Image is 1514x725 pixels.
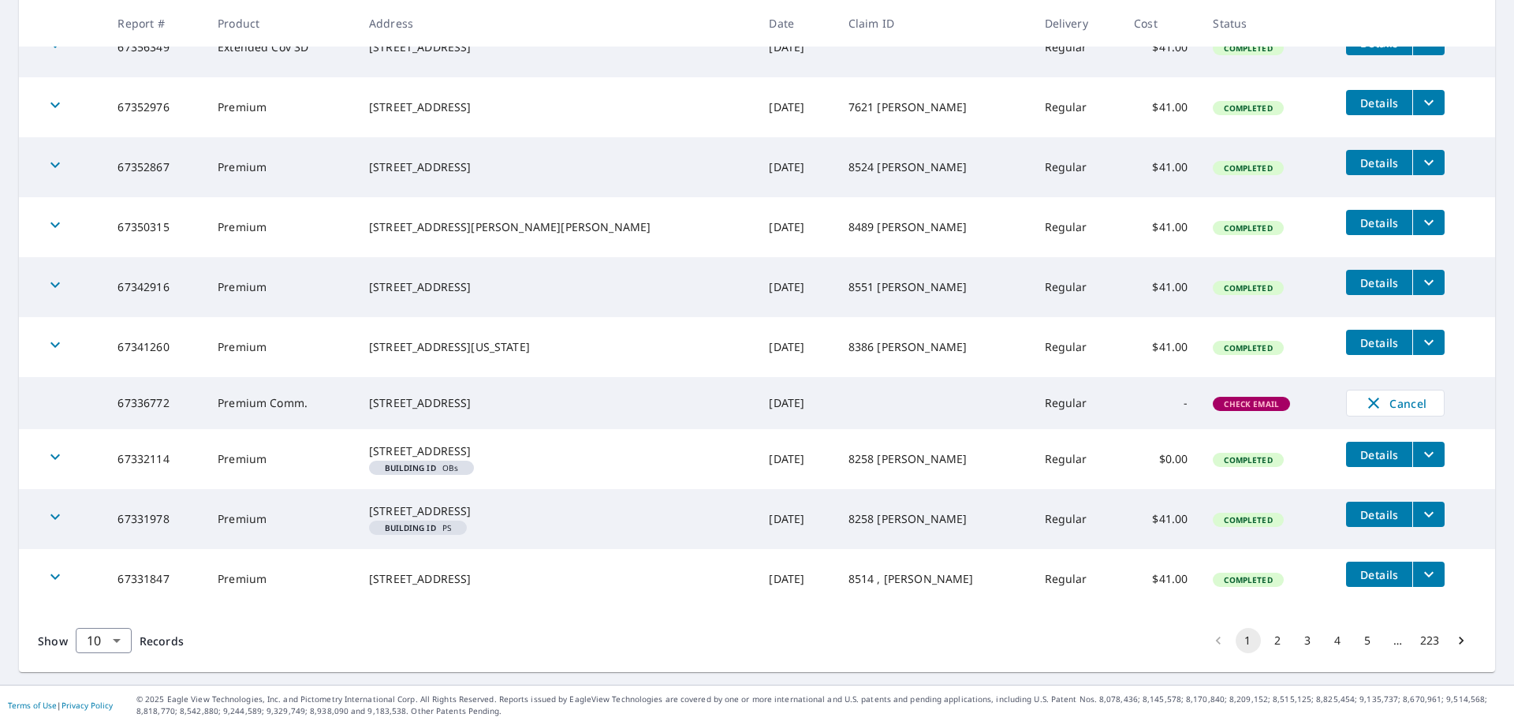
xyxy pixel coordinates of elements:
[1214,163,1281,174] span: Completed
[1032,317,1122,377] td: Regular
[1121,489,1200,549] td: $41.00
[105,77,205,137] td: 67352976
[1346,210,1412,235] button: detailsBtn-67350315
[1032,197,1122,257] td: Regular
[1032,77,1122,137] td: Regular
[1214,514,1281,525] span: Completed
[385,524,436,532] em: Building ID
[1032,17,1122,77] td: Regular
[369,219,744,235] div: [STREET_ADDRESS][PERSON_NAME][PERSON_NAME]
[1121,377,1200,429] td: -
[756,317,835,377] td: [DATE]
[756,137,835,197] td: [DATE]
[369,39,744,55] div: [STREET_ADDRESS]
[1032,257,1122,317] td: Regular
[76,628,132,653] div: Show 10 records
[8,701,113,710] p: |
[836,429,1032,489] td: 8258 [PERSON_NAME]
[1356,628,1381,653] button: Go to page 5
[1214,398,1288,409] span: Check Email
[836,257,1032,317] td: 8551 [PERSON_NAME]
[1266,628,1291,653] button: Go to page 2
[105,377,205,429] td: 67336772
[136,693,1506,717] p: © 2025 Eagle View Technologies, Inc. and Pictometry International Corp. All Rights Reserved. Repo...
[1121,17,1200,77] td: $41.00
[1356,275,1403,290] span: Details
[369,339,744,355] div: [STREET_ADDRESS][US_STATE]
[756,489,835,549] td: [DATE]
[1121,77,1200,137] td: $41.00
[756,377,835,429] td: [DATE]
[205,489,356,549] td: Premium
[1121,197,1200,257] td: $41.00
[105,197,205,257] td: 67350315
[369,159,744,175] div: [STREET_ADDRESS]
[1346,442,1412,467] button: detailsBtn-67332114
[1214,222,1281,234] span: Completed
[105,489,205,549] td: 67331978
[836,137,1032,197] td: 8524 [PERSON_NAME]
[1214,454,1281,465] span: Completed
[385,464,436,472] em: Building ID
[1121,429,1200,489] td: $0.00
[1412,210,1445,235] button: filesDropdownBtn-67350315
[1214,342,1281,353] span: Completed
[1032,137,1122,197] td: Regular
[836,549,1032,609] td: 8514 , [PERSON_NAME]
[1214,574,1281,585] span: Completed
[1203,628,1476,653] nav: pagination navigation
[369,395,744,411] div: [STREET_ADDRESS]
[1415,628,1444,653] button: Go to page 223
[1032,549,1122,609] td: Regular
[1346,502,1412,527] button: detailsBtn-67331978
[1346,270,1412,295] button: detailsBtn-67342916
[375,524,461,532] span: PS
[76,618,132,663] div: 10
[756,257,835,317] td: [DATE]
[1356,447,1403,462] span: Details
[205,377,356,429] td: Premium Comm.
[369,443,744,459] div: [STREET_ADDRESS]
[105,257,205,317] td: 67342916
[8,700,57,711] a: Terms of Use
[105,317,205,377] td: 67341260
[1346,330,1412,355] button: detailsBtn-67341260
[1412,90,1445,115] button: filesDropdownBtn-67352976
[756,77,835,137] td: [DATE]
[1214,282,1281,293] span: Completed
[1363,394,1428,413] span: Cancel
[1412,442,1445,467] button: filesDropdownBtn-67332114
[1121,549,1200,609] td: $41.00
[1296,628,1321,653] button: Go to page 3
[836,197,1032,257] td: 8489 [PERSON_NAME]
[1346,562,1412,587] button: detailsBtn-67331847
[1412,150,1445,175] button: filesDropdownBtn-67352867
[756,197,835,257] td: [DATE]
[369,571,744,587] div: [STREET_ADDRESS]
[1449,628,1474,653] button: Go to next page
[1346,90,1412,115] button: detailsBtn-67352976
[1326,628,1351,653] button: Go to page 4
[205,77,356,137] td: Premium
[205,137,356,197] td: Premium
[205,17,356,77] td: Extended Cov 3D
[836,77,1032,137] td: 7621 [PERSON_NAME]
[38,633,68,648] span: Show
[1032,377,1122,429] td: Regular
[836,489,1032,549] td: 8258 [PERSON_NAME]
[1356,567,1403,582] span: Details
[369,503,744,519] div: [STREET_ADDRESS]
[1356,95,1403,110] span: Details
[1412,502,1445,527] button: filesDropdownBtn-67331978
[1356,507,1403,522] span: Details
[205,549,356,609] td: Premium
[756,549,835,609] td: [DATE]
[756,17,835,77] td: [DATE]
[205,257,356,317] td: Premium
[62,700,113,711] a: Privacy Policy
[205,429,356,489] td: Premium
[1356,215,1403,230] span: Details
[1412,562,1445,587] button: filesDropdownBtn-67331847
[375,464,468,472] span: OBs
[105,17,205,77] td: 67356349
